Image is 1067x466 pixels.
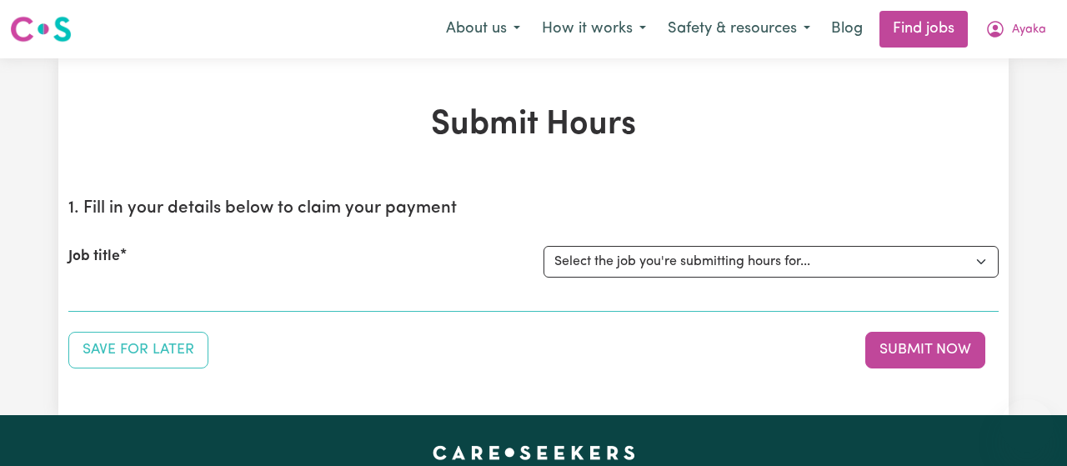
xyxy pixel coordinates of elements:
h1: Submit Hours [68,105,999,145]
iframe: Button to launch messaging window [1000,399,1054,453]
button: Save your job report [68,332,208,368]
button: My Account [974,12,1057,47]
button: Safety & resources [657,12,821,47]
a: Careseekers logo [10,10,72,48]
a: Blog [821,11,873,48]
button: Submit your job report [865,332,985,368]
button: How it works [531,12,657,47]
h2: 1. Fill in your details below to claim your payment [68,198,999,219]
label: Job title [68,246,120,268]
a: Careseekers home page [433,445,635,458]
a: Find jobs [879,11,968,48]
button: About us [435,12,531,47]
img: Careseekers logo [10,14,72,44]
span: Ayaka [1012,21,1046,39]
